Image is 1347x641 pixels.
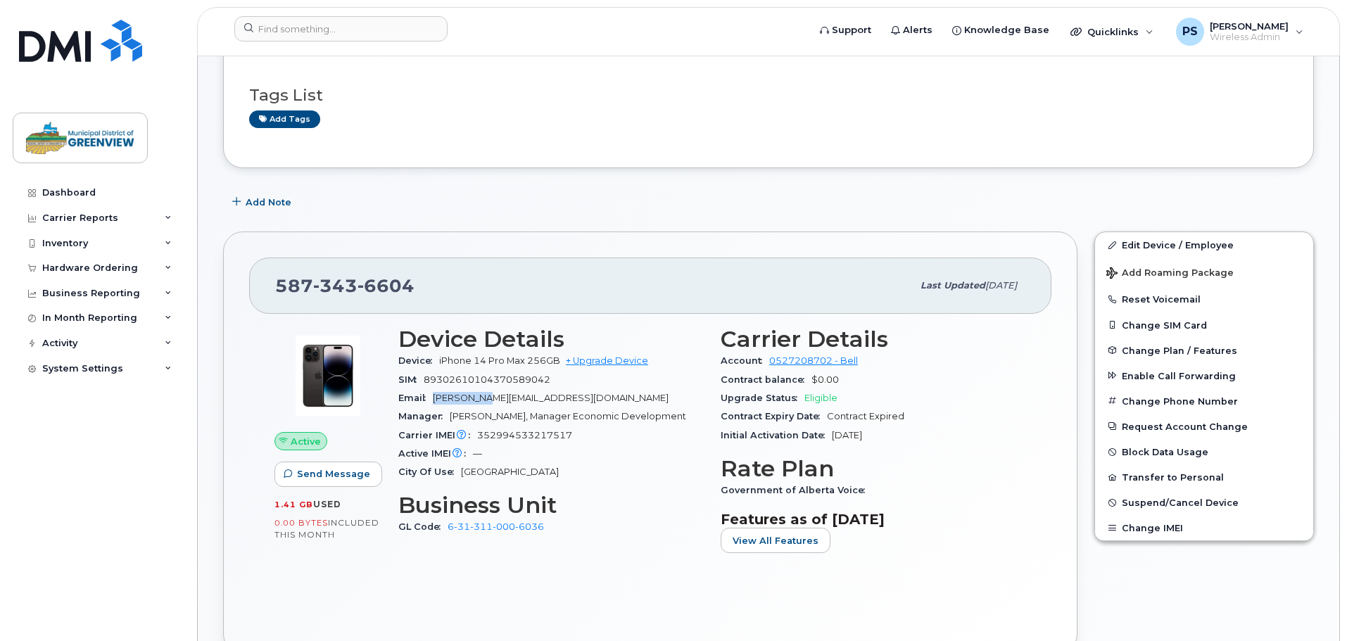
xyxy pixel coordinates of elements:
span: Suspend/Cancel Device [1122,497,1239,508]
button: Add Roaming Package [1095,258,1313,286]
div: Quicklinks [1061,18,1163,46]
span: Carrier IMEI [398,430,477,440]
span: Account [721,355,769,366]
span: included this month [274,517,379,540]
a: Knowledge Base [942,16,1059,44]
span: SIM [398,374,424,385]
a: Support [810,16,881,44]
h3: Carrier Details [721,326,1026,352]
img: image20231002-3703462-by0d28.jpeg [286,334,370,418]
span: Wireless Admin [1210,32,1289,43]
h3: Business Unit [398,493,704,518]
h3: Features as of [DATE] [721,511,1026,528]
span: 587 [275,275,415,296]
span: Active [291,435,321,448]
span: Government of Alberta Voice [721,485,872,495]
button: Reset Voicemail [1095,286,1313,312]
a: Add tags [249,110,320,128]
span: 89302610104370589042 [424,374,550,385]
button: Send Message [274,462,382,487]
span: Eligible [804,393,837,403]
button: Change SIM Card [1095,312,1313,338]
span: [GEOGRAPHIC_DATA] [461,467,559,477]
span: Change Plan / Features [1122,345,1237,355]
span: Add Roaming Package [1106,267,1234,281]
h3: Device Details [398,326,704,352]
span: GL Code [398,521,448,532]
span: Quicklinks [1087,26,1139,37]
span: 0.00 Bytes [274,518,328,528]
span: Support [832,23,871,37]
span: PS [1182,23,1198,40]
span: $0.00 [811,374,839,385]
button: Add Note [223,189,303,215]
span: 352994533217517 [477,430,572,440]
span: Device [398,355,439,366]
button: Suspend/Cancel Device [1095,490,1313,515]
h3: Rate Plan [721,456,1026,481]
span: [PERSON_NAME][EMAIL_ADDRESS][DOMAIN_NAME] [433,393,669,403]
a: 0527208702 - Bell [769,355,858,366]
span: Last updated [921,280,985,291]
a: Alerts [881,16,942,44]
span: [DATE] [832,430,862,440]
span: Knowledge Base [964,23,1049,37]
span: Manager [398,411,450,421]
span: — [473,448,482,459]
a: + Upgrade Device [566,355,648,366]
span: View All Features [733,534,818,547]
span: 343 [313,275,358,296]
span: Upgrade Status [721,393,804,403]
span: City Of Use [398,467,461,477]
span: Add Note [246,196,291,209]
span: [PERSON_NAME] [1210,20,1289,32]
span: 1.41 GB [274,500,313,509]
span: Initial Activation Date [721,430,832,440]
button: Request Account Change [1095,414,1313,439]
h3: Tags List [249,87,1288,104]
span: Contract Expired [827,411,904,421]
span: [PERSON_NAME], Manager Economic Development [450,411,686,421]
span: [DATE] [985,280,1017,291]
span: Enable Call Forwarding [1122,370,1236,381]
span: Active IMEI [398,448,473,459]
button: Enable Call Forwarding [1095,363,1313,388]
a: Edit Device / Employee [1095,232,1313,258]
button: Change IMEI [1095,515,1313,540]
button: Change Phone Number [1095,388,1313,414]
button: Transfer to Personal [1095,464,1313,490]
button: Change Plan / Features [1095,338,1313,363]
span: iPhone 14 Pro Max 256GB [439,355,560,366]
span: Contract Expiry Date [721,411,827,421]
span: used [313,499,341,509]
button: Block Data Usage [1095,439,1313,464]
span: Email [398,393,433,403]
span: Alerts [903,23,932,37]
div: Peter Stoodley [1166,18,1313,46]
button: View All Features [721,528,830,553]
span: Contract balance [721,374,811,385]
span: 6604 [358,275,415,296]
span: Send Message [297,467,370,481]
input: Find something... [234,16,448,42]
a: 6-31-311-000-6036 [448,521,544,532]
